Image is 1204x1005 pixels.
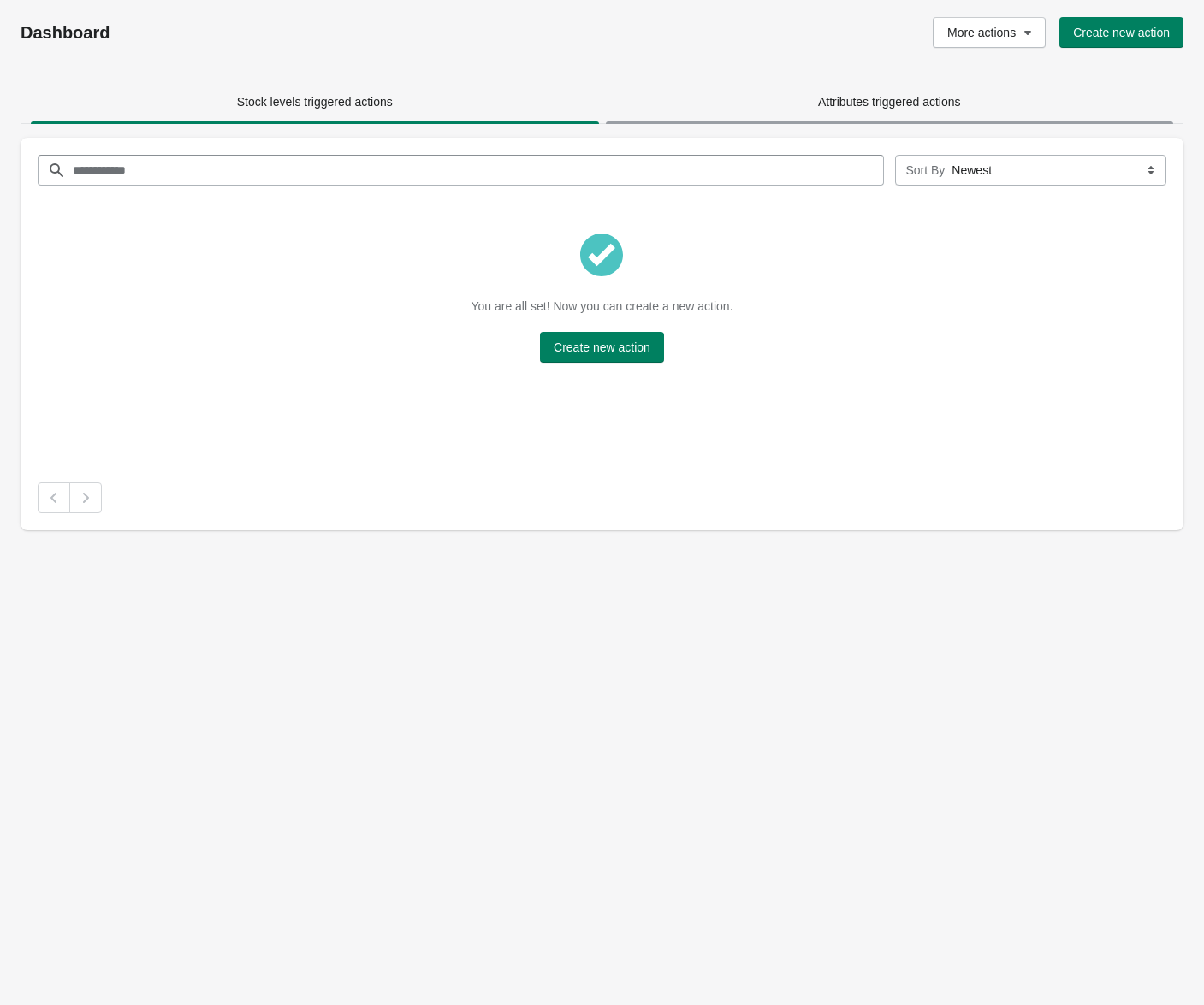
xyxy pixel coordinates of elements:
[237,95,393,109] span: Stock levels triggered actions
[1059,17,1183,48] button: Create new action
[818,95,961,109] span: Attributes triggered actions
[471,298,732,315] p: You are all set! Now you can create a new action.
[21,22,514,43] h1: Dashboard
[1073,26,1170,39] span: Create new action
[947,26,1016,39] span: More actions
[38,482,1166,513] nav: Pagination
[554,340,650,354] span: Create new action
[933,17,1046,48] button: More actions
[540,332,664,363] button: Create new action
